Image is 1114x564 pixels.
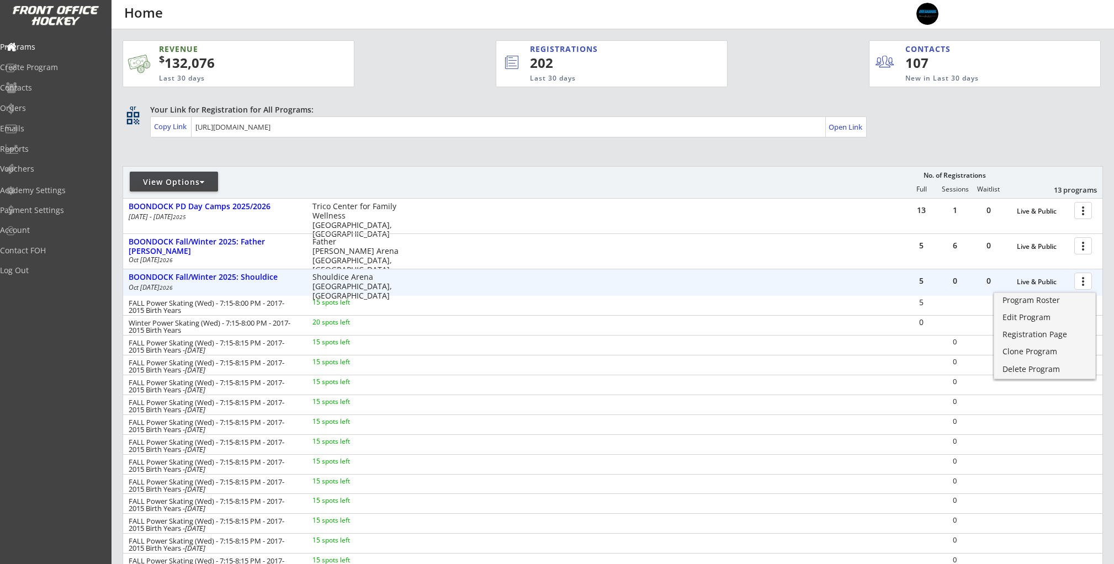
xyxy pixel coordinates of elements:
[312,237,399,274] div: Father [PERSON_NAME] Arena [GEOGRAPHIC_DATA], [GEOGRAPHIC_DATA]
[312,319,384,326] div: 20 spots left
[185,543,205,553] em: [DATE]
[530,54,690,72] div: 202
[938,338,971,345] div: 0
[312,379,384,385] div: 15 spots left
[938,206,972,214] div: 1
[938,457,971,465] div: 0
[1074,237,1092,254] button: more_vert
[1074,273,1092,290] button: more_vert
[312,202,399,239] div: Trico Center for Family Wellness [GEOGRAPHIC_DATA], [GEOGRAPHIC_DATA]
[129,419,298,433] div: FALL Power Skating (Wed) - 7:15-8:15 PM - 2017-2015 Birth Years -
[994,327,1095,344] a: Registration Page
[938,517,971,524] div: 0
[530,74,682,83] div: Last 30 days
[972,242,1005,249] div: 0
[150,104,1069,115] div: Your Link for Registration for All Programs:
[185,345,205,355] em: [DATE]
[1002,296,1087,304] div: Program Roster
[1074,202,1092,219] button: more_vert
[154,121,189,131] div: Copy Link
[312,478,384,485] div: 15 spots left
[905,44,956,55] div: CONTACTS
[159,74,300,83] div: Last 30 days
[312,339,384,345] div: 15 spots left
[905,299,938,306] div: 5
[159,54,319,72] div: 132,076
[312,557,384,563] div: 15 spots left
[1017,278,1069,286] div: Live & Public
[530,44,676,55] div: REGISTRATIONS
[938,536,971,544] div: 0
[185,503,205,513] em: [DATE]
[129,320,298,334] div: Winter Power Skating (Wed) - 7:15-8:00 PM - 2017-2015 Birth Years
[129,498,298,512] div: FALL Power Skating (Wed) - 7:15-8:15 PM - 2017-2015 Birth Years -
[185,424,205,434] em: [DATE]
[185,385,205,395] em: [DATE]
[129,459,298,473] div: FALL Power Skating (Wed) - 7:15-8:15 PM - 2017-2015 Birth Years -
[938,398,971,405] div: 0
[129,339,298,354] div: FALL Power Skating (Wed) - 7:15-8:15 PM - 2017-2015 Birth Years -
[905,54,973,72] div: 107
[129,379,298,393] div: FALL Power Skating (Wed) - 7:15-8:15 PM - 2017-2015 Birth Years -
[312,458,384,465] div: 15 spots left
[173,213,186,221] em: 2025
[129,538,298,552] div: FALL Power Skating (Wed) - 7:15-8:15 PM - 2017-2015 Birth Years -
[129,202,301,211] div: BOONDOCK PD Day Camps 2025/2026
[130,177,218,188] div: View Options
[129,399,298,413] div: FALL Power Skating (Wed) - 7:15-8:15 PM - 2017-2015 Birth Years -
[905,242,938,249] div: 5
[938,418,971,425] div: 0
[129,237,301,256] div: BOONDOCK Fall/Winter 2025: Father [PERSON_NAME]
[129,257,298,263] div: Oct [DATE]
[125,110,141,126] button: qr_code
[972,206,1005,214] div: 0
[938,277,972,285] div: 0
[185,405,205,414] em: [DATE]
[185,484,205,494] em: [DATE]
[1017,243,1069,251] div: Live & Public
[938,358,971,365] div: 0
[1002,348,1087,355] div: Clone Program
[972,277,1005,285] div: 0
[160,284,173,291] em: 2026
[972,185,1005,193] div: Waitlist
[312,517,384,524] div: 15 spots left
[905,206,938,214] div: 13
[829,123,863,132] div: Open Link
[994,310,1095,327] a: Edit Program
[129,284,298,291] div: Oct [DATE]
[905,318,938,326] div: 0
[126,104,139,111] div: qr
[129,439,298,453] div: FALL Power Skating (Wed) - 7:15-8:15 PM - 2017-2015 Birth Years -
[185,444,205,454] em: [DATE]
[129,478,298,493] div: FALL Power Skating (Wed) - 7:15-8:15 PM - 2017-2015 Birth Years -
[129,273,301,282] div: BOONDOCK Fall/Winter 2025: Shouldice
[185,523,205,533] em: [DATE]
[129,518,298,532] div: FALL Power Skating (Wed) - 7:15-8:15 PM - 2017-2015 Birth Years -
[938,242,972,249] div: 6
[312,497,384,504] div: 15 spots left
[1002,313,1087,321] div: Edit Program
[160,256,173,264] em: 2026
[920,172,989,179] div: No. of Registrations
[938,477,971,485] div: 0
[905,74,1049,83] div: New in Last 30 days
[312,398,384,405] div: 15 spots left
[312,418,384,425] div: 15 spots left
[129,214,298,220] div: [DATE] - [DATE]
[905,277,938,285] div: 5
[938,438,971,445] div: 0
[185,464,205,474] em: [DATE]
[312,273,399,300] div: Shouldice Arena [GEOGRAPHIC_DATA], [GEOGRAPHIC_DATA]
[1039,185,1097,195] div: 13 programs
[159,44,300,55] div: REVENUE
[938,378,971,385] div: 0
[1017,207,1069,215] div: Live & Public
[938,556,971,563] div: 0
[938,185,972,193] div: Sessions
[159,52,165,66] sup: $
[129,300,298,314] div: FALL Power Skating (Wed) - 7:15-8:00 PM - 2017-2015 Birth Years
[994,293,1095,310] a: Program Roster
[1002,331,1087,338] div: Registration Page
[312,299,384,306] div: 15 spots left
